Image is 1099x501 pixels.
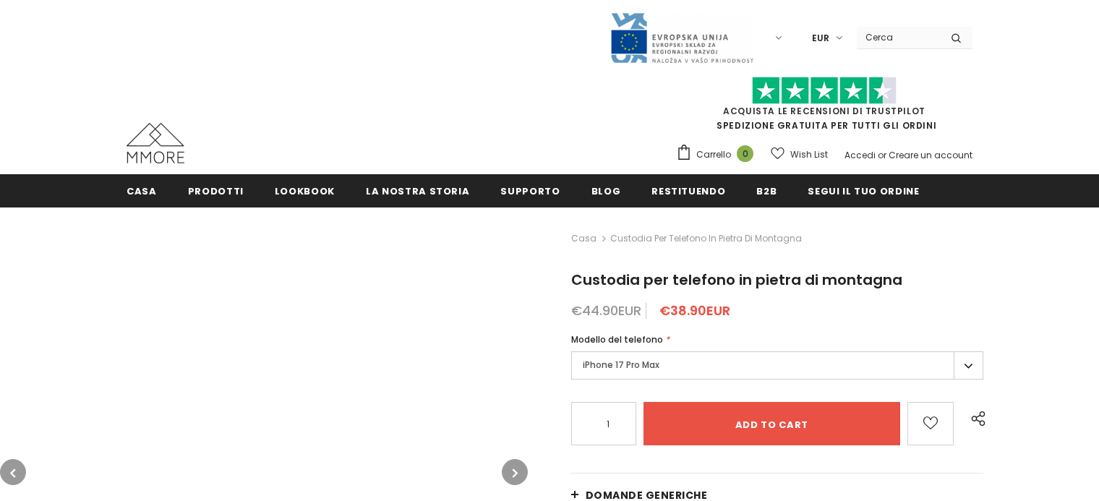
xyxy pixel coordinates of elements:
[659,301,730,320] span: €38.90EUR
[500,174,560,207] a: supporto
[844,149,876,161] a: Accedi
[127,184,157,198] span: Casa
[651,174,725,207] a: Restituendo
[790,147,828,162] span: Wish List
[571,301,641,320] span: €44.90EUR
[127,123,184,163] img: Casi MMORE
[756,174,777,207] a: B2B
[275,184,335,198] span: Lookbook
[188,174,244,207] a: Prodotti
[610,31,754,43] a: Javni Razpis
[643,402,901,445] input: Add to cart
[857,27,940,48] input: Search Site
[676,83,972,132] span: SPEDIZIONE GRATUITA PER TUTTI GLI ORDINI
[571,230,596,247] a: Casa
[676,144,761,166] a: Carrello 0
[366,174,469,207] a: La nostra storia
[127,174,157,207] a: Casa
[610,12,754,64] img: Javni Razpis
[889,149,972,161] a: Creare un account
[723,105,925,117] a: Acquista le recensioni di TrustPilot
[878,149,886,161] span: or
[571,270,902,290] span: Custodia per telefono in pietra di montagna
[591,174,621,207] a: Blog
[610,230,802,247] span: Custodia per telefono in pietra di montagna
[737,145,753,162] span: 0
[500,184,560,198] span: supporto
[808,184,919,198] span: Segui il tuo ordine
[771,142,828,167] a: Wish List
[571,333,663,346] span: Modello del telefono
[752,77,897,105] img: Fidati di Pilot Stars
[275,174,335,207] a: Lookbook
[756,184,777,198] span: B2B
[651,184,725,198] span: Restituendo
[188,184,244,198] span: Prodotti
[366,184,469,198] span: La nostra storia
[696,147,731,162] span: Carrello
[571,351,983,380] label: iPhone 17 Pro Max
[812,31,829,46] span: EUR
[591,184,621,198] span: Blog
[808,174,919,207] a: Segui il tuo ordine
